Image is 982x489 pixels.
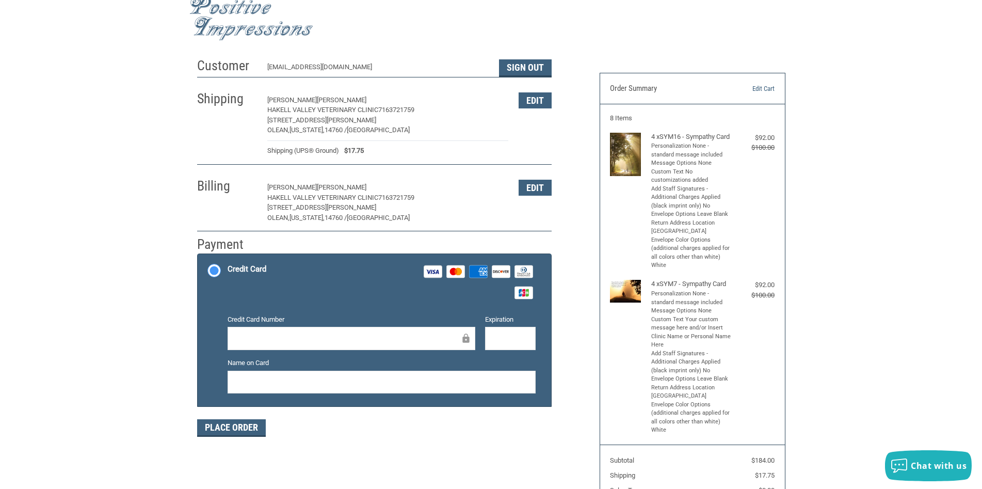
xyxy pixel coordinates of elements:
[347,214,410,222] span: [GEOGRAPHIC_DATA]
[499,59,552,77] button: Sign Out
[485,314,536,325] label: Expiration
[651,307,731,316] li: Message Options None
[267,194,378,201] span: Hakell Valley Veterinary Clinic
[751,456,775,464] span: $184.00
[289,126,325,134] span: [US_STATE],
[267,96,317,104] span: [PERSON_NAME]
[267,116,376,124] span: [STREET_ADDRESS][PERSON_NAME]
[651,350,731,375] li: Add Staff Signatures - Additional Charges Applied (black imprint only) No
[722,84,775,94] a: Edit Cart
[885,450,972,481] button: Chat with us
[339,146,364,156] span: $17.75
[197,419,266,437] button: Place Order
[267,62,489,77] div: [EMAIL_ADDRESS][DOMAIN_NAME]
[325,126,347,134] span: 14760 /
[610,456,634,464] span: Subtotal
[755,471,775,479] span: $17.75
[610,114,775,122] h3: 8 Items
[911,460,967,471] span: Chat with us
[610,471,635,479] span: Shipping
[733,280,775,290] div: $92.00
[610,84,722,94] h3: Order Summary
[651,210,731,219] li: Envelope Options Leave Blank
[325,214,347,222] span: 14760 /
[519,180,552,196] button: Edit
[317,183,366,191] span: [PERSON_NAME]
[317,96,366,104] span: [PERSON_NAME]
[228,314,475,325] label: Credit Card Number
[197,178,257,195] h2: Billing
[733,290,775,301] div: $100.00
[267,214,289,222] span: Olean,
[651,290,731,307] li: Personalization None - standard message included
[267,183,317,191] span: [PERSON_NAME]
[651,168,731,185] li: Custom Text No customizations added
[651,375,731,384] li: Envelope Options Leave Blank
[267,146,339,156] span: Shipping (UPS® Ground)
[197,57,257,74] h2: Customer
[197,90,257,107] h2: Shipping
[651,133,731,141] h4: 4 x SYM16 - Sympathy Card
[378,194,414,201] span: 7163721759
[733,143,775,153] div: $100.00
[651,384,731,401] li: Return Address Location [GEOGRAPHIC_DATA]
[651,401,731,435] li: Envelope Color Options (additional charges applied for all colors other than white) White
[228,358,536,368] label: Name on Card
[651,316,731,350] li: Custom Text Your custom message here and/or Insert Clinic Name or Personal Name Here
[289,214,325,222] span: [US_STATE],
[651,159,731,168] li: Message Options None
[347,126,410,134] span: [GEOGRAPHIC_DATA]
[651,280,731,288] h4: 4 x SYM7 - Sympathy Card
[197,236,257,253] h2: Payment
[519,92,552,108] button: Edit
[651,185,731,211] li: Add Staff Signatures - Additional Charges Applied (black imprint only) No
[651,236,731,270] li: Envelope Color Options (additional charges applied for all colors other than white) White
[228,261,266,278] div: Credit Card
[733,133,775,143] div: $92.00
[651,142,731,159] li: Personalization None - standard message included
[267,106,378,114] span: Hakell Valley Veterinary Clinic
[378,106,414,114] span: 7163721759
[651,219,731,236] li: Return Address Location [GEOGRAPHIC_DATA]
[267,126,289,134] span: Olean,
[267,203,376,211] span: [STREET_ADDRESS][PERSON_NAME]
